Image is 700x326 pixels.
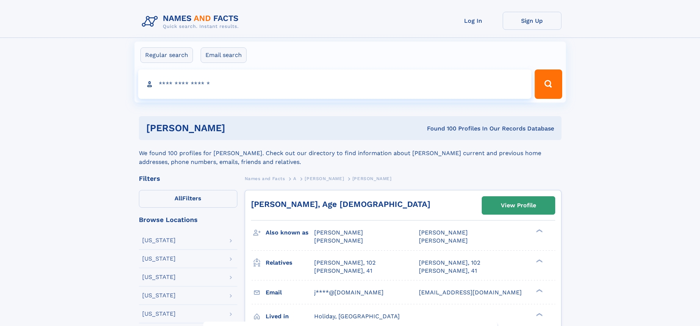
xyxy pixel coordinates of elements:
[139,216,237,223] div: Browse Locations
[419,259,480,267] a: [PERSON_NAME], 102
[138,69,532,99] input: search input
[482,197,555,214] a: View Profile
[305,174,344,183] a: [PERSON_NAME]
[419,237,468,244] span: [PERSON_NAME]
[139,12,245,32] img: Logo Names and Facts
[534,312,543,317] div: ❯
[314,237,363,244] span: [PERSON_NAME]
[293,174,297,183] a: A
[534,288,543,293] div: ❯
[251,200,430,209] a: [PERSON_NAME], Age [DEMOGRAPHIC_DATA]
[266,257,314,269] h3: Relatives
[201,47,247,63] label: Email search
[142,237,176,243] div: [US_STATE]
[146,123,326,133] h1: [PERSON_NAME]
[139,190,237,208] label: Filters
[293,176,297,181] span: A
[535,69,562,99] button: Search Button
[534,229,543,233] div: ❯
[139,140,561,166] div: We found 100 profiles for [PERSON_NAME]. Check out our directory to find information about [PERSO...
[142,256,176,262] div: [US_STATE]
[139,175,237,182] div: Filters
[419,267,477,275] a: [PERSON_NAME], 41
[444,12,503,30] a: Log In
[142,293,176,298] div: [US_STATE]
[175,195,182,202] span: All
[142,311,176,317] div: [US_STATE]
[266,310,314,323] h3: Lived in
[314,229,363,236] span: [PERSON_NAME]
[314,259,376,267] a: [PERSON_NAME], 102
[503,12,561,30] a: Sign Up
[245,174,285,183] a: Names and Facts
[314,267,372,275] a: [PERSON_NAME], 41
[266,226,314,239] h3: Also known as
[419,289,522,296] span: [EMAIL_ADDRESS][DOMAIN_NAME]
[266,286,314,299] h3: Email
[142,274,176,280] div: [US_STATE]
[305,176,344,181] span: [PERSON_NAME]
[501,197,536,214] div: View Profile
[140,47,193,63] label: Regular search
[326,125,554,133] div: Found 100 Profiles In Our Records Database
[314,313,400,320] span: Holiday, [GEOGRAPHIC_DATA]
[419,229,468,236] span: [PERSON_NAME]
[352,176,392,181] span: [PERSON_NAME]
[534,258,543,263] div: ❯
